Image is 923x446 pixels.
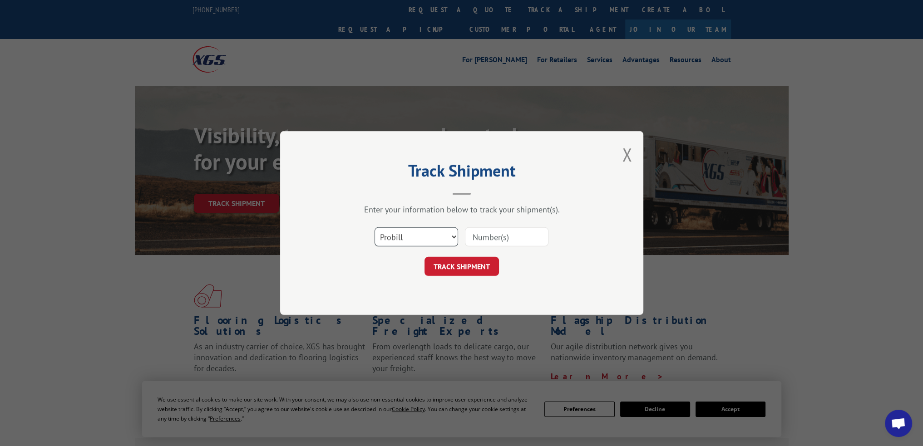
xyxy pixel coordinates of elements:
h2: Track Shipment [326,164,598,181]
button: Close modal [622,142,632,167]
div: Enter your information below to track your shipment(s). [326,204,598,215]
input: Number(s) [465,227,548,246]
button: TRACK SHIPMENT [424,257,499,276]
div: Open chat [885,410,912,437]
